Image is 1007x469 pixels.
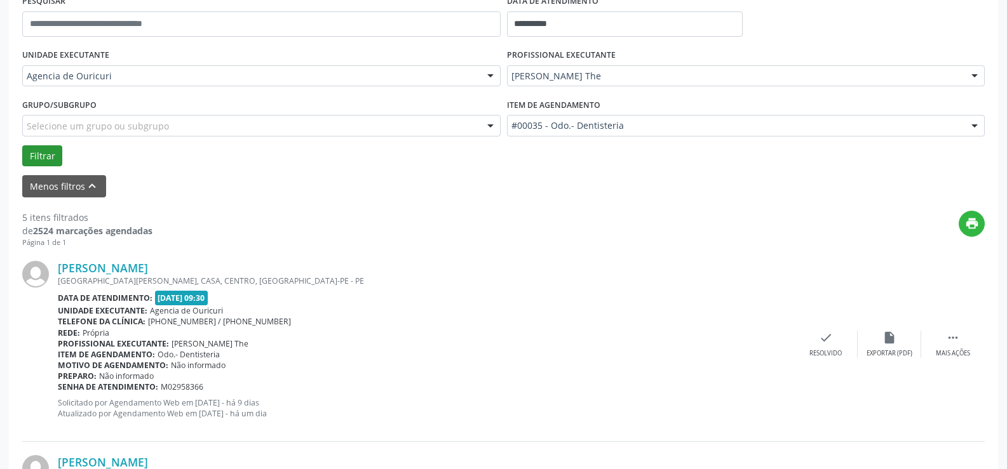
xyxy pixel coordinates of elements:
[965,216,979,230] i: print
[58,327,80,338] b: Rede:
[936,349,970,358] div: Mais ações
[148,316,291,327] span: [PHONE_NUMBER] / [PHONE_NUMBER]
[507,46,616,65] label: PROFISSIONAL EXECUTANTE
[22,145,62,167] button: Filtrar
[58,338,169,349] b: Profissional executante:
[22,95,97,115] label: Grupo/Subgrupo
[22,175,106,197] button: Menos filtroskeyboard_arrow_up
[511,70,959,83] span: [PERSON_NAME] The
[58,397,794,419] p: Solicitado por Agendamento Web em [DATE] - há 9 dias Atualizado por Agendamento Web em [DATE] - h...
[158,349,220,360] span: Odo.- Dentisteria
[27,119,169,133] span: Selecione um grupo ou subgrupo
[58,316,145,327] b: Telefone da clínica:
[171,360,226,371] span: Não informado
[22,224,152,237] div: de
[58,381,158,392] b: Senha de atendimento:
[58,360,168,371] b: Motivo de agendamento:
[155,291,208,305] span: [DATE] 09:30
[882,331,896,345] i: insert_drive_file
[22,46,109,65] label: UNIDADE EXECUTANTE
[819,331,833,345] i: check
[58,371,97,381] b: Preparo:
[58,293,152,303] b: Data de atendimento:
[946,331,960,345] i: 
[58,275,794,286] div: [GEOGRAPHIC_DATA][PERSON_NAME], CASA, CENTRO, [GEOGRAPHIC_DATA]-PE - PE
[58,261,148,275] a: [PERSON_NAME]
[511,119,959,132] span: #00035 - Odo.- Dentisteria
[27,70,475,83] span: Agencia de Ouricuri
[959,211,985,237] button: print
[99,371,154,381] span: Não informado
[22,261,49,287] img: img
[83,327,109,338] span: Própria
[150,305,223,316] span: Agencia de Ouricuri
[867,349,912,358] div: Exportar (PDF)
[58,305,147,316] b: Unidade executante:
[33,225,152,237] strong: 2524 marcações agendadas
[22,211,152,224] div: 5 itens filtrados
[172,338,248,349] span: [PERSON_NAME] The
[809,349,842,358] div: Resolvido
[58,455,148,469] a: [PERSON_NAME]
[161,381,203,392] span: M02958366
[85,179,99,193] i: keyboard_arrow_up
[22,237,152,248] div: Página 1 de 1
[58,349,155,360] b: Item de agendamento:
[507,95,600,115] label: Item de agendamento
